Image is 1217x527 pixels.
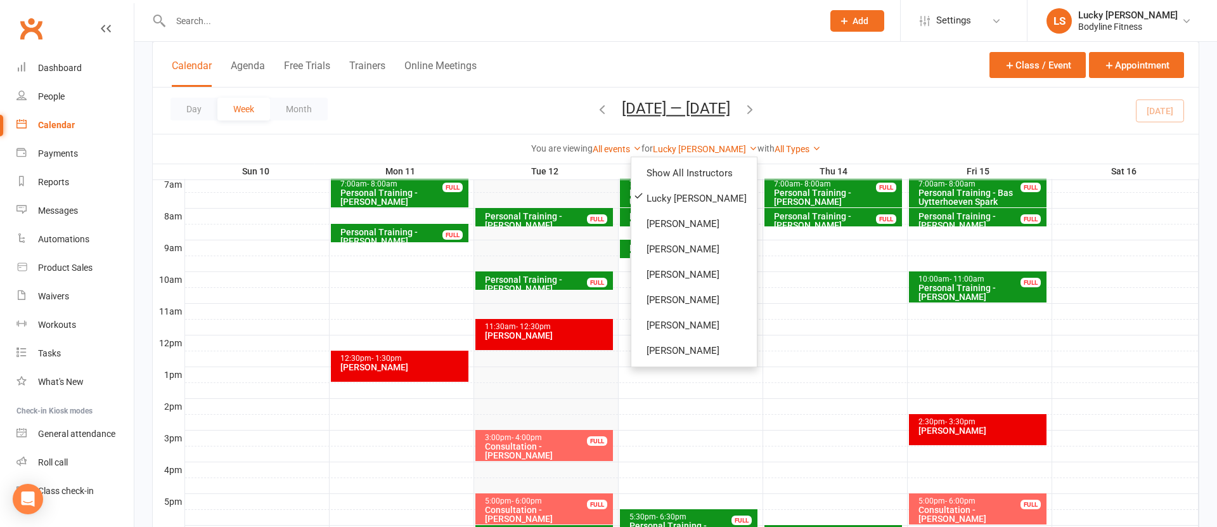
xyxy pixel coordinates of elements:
[484,505,610,523] div: Consultation - [PERSON_NAME]
[340,228,466,245] div: Personal Training - [PERSON_NAME]
[516,322,551,331] span: - 12:30pm
[153,335,184,351] th: 12pm
[167,12,814,30] input: Search...
[587,278,607,287] div: FULL
[217,98,270,120] button: Week
[153,398,184,414] th: 2pm
[918,426,1044,435] div: [PERSON_NAME]
[38,429,115,439] div: General attendance
[349,60,385,87] button: Trainers
[631,186,757,211] a: Lucky [PERSON_NAME]
[484,323,610,331] div: 11:30am
[907,164,1052,179] th: Fri 15
[773,180,899,188] div: 7:00am
[153,367,184,382] th: 1pm
[171,98,217,120] button: Day
[16,368,134,396] a: What's New
[918,505,1044,523] div: Consultation - [PERSON_NAME]
[38,177,69,187] div: Reports
[38,291,69,301] div: Waivers
[656,512,686,521] span: - 6:30pm
[484,497,610,505] div: 5:00pm
[629,212,755,230] div: Personal Training - [PERSON_NAME]
[936,6,971,35] span: Settings
[773,212,899,230] div: Personal Training - [PERSON_NAME]
[16,311,134,339] a: Workouts
[16,282,134,311] a: Waivers
[38,205,78,216] div: Messages
[484,275,610,293] div: Personal Training - [PERSON_NAME]
[16,225,134,254] a: Automations
[16,82,134,111] a: People
[512,497,542,505] span: - 6:00pm
[340,180,466,188] div: 7:00am
[631,338,757,363] a: [PERSON_NAME]
[622,100,730,117] button: [DATE] — [DATE]
[945,179,976,188] span: - 8:00am
[587,500,607,509] div: FULL
[989,52,1086,78] button: Class / Event
[1046,8,1072,34] div: LS
[16,254,134,282] a: Product Sales
[653,144,757,154] a: Lucky [PERSON_NAME]
[153,271,184,287] th: 10am
[16,448,134,477] a: Roll call
[1021,278,1041,287] div: FULL
[16,477,134,505] a: Class kiosk mode
[484,442,610,460] div: Consultation - [PERSON_NAME]
[16,420,134,448] a: General attendance kiosk mode
[38,486,94,496] div: Class check-in
[631,262,757,287] a: [PERSON_NAME]
[1052,164,1199,179] th: Sat 16
[153,208,184,224] th: 8am
[631,160,757,186] a: Show All Instructors
[629,188,755,206] div: Personal Training - Bas Uytterhoeven Spark
[16,197,134,225] a: Messages
[918,283,1044,301] div: Personal Training - [PERSON_NAME]
[629,513,755,521] div: 5:30pm
[38,457,68,467] div: Roll call
[629,180,755,188] div: 7:00am
[618,164,763,179] th: Wed 13
[367,179,397,188] span: - 8:00am
[153,303,184,319] th: 11am
[153,430,184,446] th: 3pm
[1078,21,1178,32] div: Bodyline Fitness
[340,188,466,206] div: Personal Training - [PERSON_NAME]
[950,275,984,283] span: - 11:00am
[853,16,868,26] span: Add
[631,237,757,262] a: [PERSON_NAME]
[593,144,641,154] a: All events
[153,462,184,478] th: 4pm
[945,417,976,426] span: - 3:30pm
[641,143,653,153] strong: for
[13,484,43,514] div: Open Intercom Messenger
[918,275,1044,283] div: 10:00am
[773,188,899,206] div: Personal Training - [PERSON_NAME]
[918,180,1044,188] div: 7:00am
[38,234,89,244] div: Automations
[587,214,607,224] div: FULL
[830,10,884,32] button: Add
[918,418,1044,426] div: 2:30pm
[484,434,610,442] div: 3:00pm
[484,331,610,340] div: [PERSON_NAME]
[16,168,134,197] a: Reports
[918,497,1044,505] div: 5:00pm
[918,188,1044,206] div: Personal Training - Bas Uytterhoeven Spark
[1078,10,1178,21] div: Lucky [PERSON_NAME]
[631,287,757,313] a: [PERSON_NAME]
[38,91,65,101] div: People
[329,164,473,179] th: Mon 11
[38,320,76,330] div: Workouts
[876,183,896,192] div: FULL
[16,111,134,140] a: Calendar
[442,183,463,192] div: FULL
[1021,183,1041,192] div: FULL
[512,433,542,442] span: - 4:00pm
[371,354,402,363] span: - 1:30pm
[587,436,607,446] div: FULL
[270,98,328,120] button: Month
[340,363,466,372] div: [PERSON_NAME]
[757,143,775,153] strong: with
